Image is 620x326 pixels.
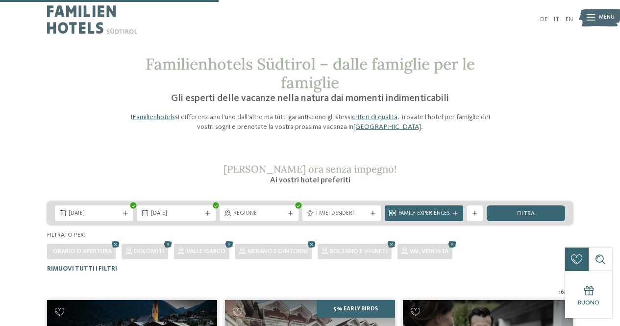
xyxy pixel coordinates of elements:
[146,54,475,93] span: Familienhotels Südtirol – dalle famiglie per le famiglie
[171,94,449,103] span: Gli esperti delle vacanze nella natura dai momenti indimenticabili
[223,163,397,175] span: [PERSON_NAME] ora senza impegno!
[151,210,202,218] span: [DATE]
[540,16,547,23] a: DE
[47,266,117,272] span: Rimuovi tutti i filtri
[599,14,615,22] span: Menu
[186,248,225,254] span: Valle Isarco
[553,16,560,23] a: IT
[565,271,612,318] a: Buono
[316,210,367,218] span: I miei desideri
[47,232,85,238] span: Filtrato per:
[69,210,120,218] span: [DATE]
[564,289,567,297] span: /
[233,210,284,218] span: Regione
[134,248,164,254] span: Dolomiti
[578,300,599,306] span: Buono
[566,16,573,23] a: EN
[53,248,112,254] span: Orario d'apertura
[517,211,535,217] span: filtra
[398,210,449,218] span: Family Experiences
[410,248,448,254] span: Val Venosta
[270,176,350,184] span: Ai vostri hotel preferiti
[353,124,421,130] a: [GEOGRAPHIC_DATA]
[352,114,397,121] a: criteri di qualità
[248,248,308,254] span: Merano e dintorni
[559,289,564,297] span: 16
[124,112,496,132] p: I si differenziano l’uno dall’altro ma tutti garantiscono gli stessi . Trovate l’hotel per famigl...
[330,248,388,254] span: Bolzano e vigneti
[132,114,175,121] a: Familienhotels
